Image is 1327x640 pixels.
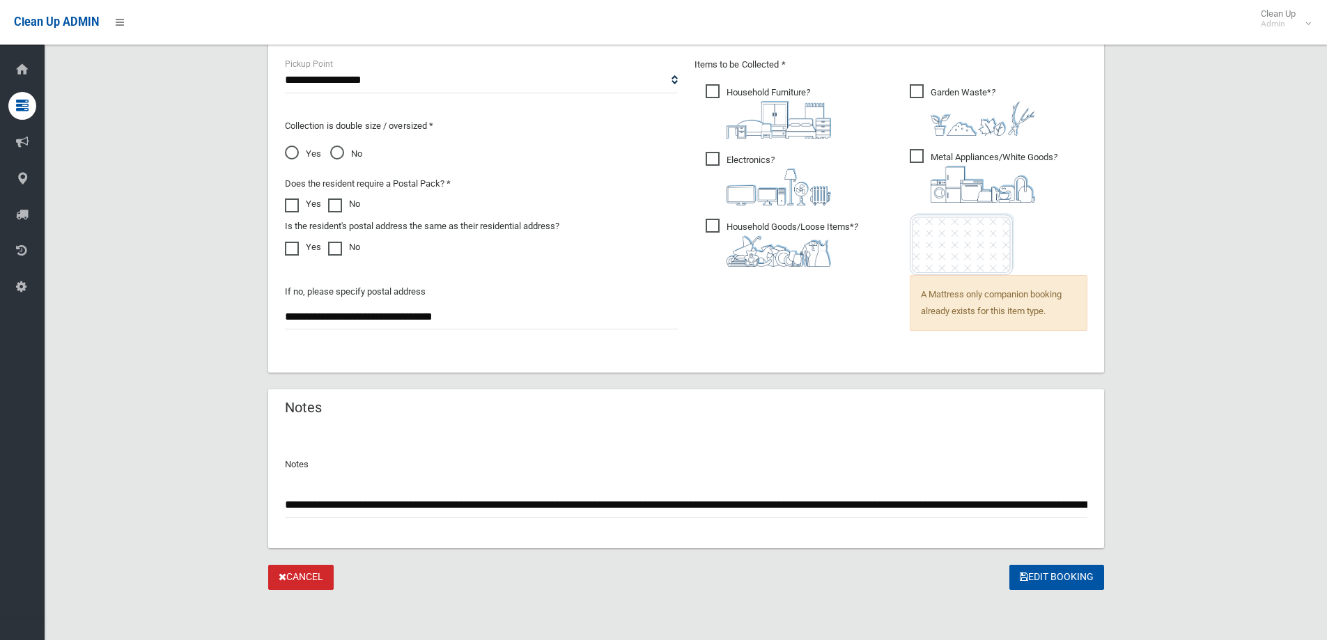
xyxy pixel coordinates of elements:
[931,152,1057,203] i: ?
[1261,19,1296,29] small: Admin
[910,213,1014,275] img: e7408bece873d2c1783593a074e5cb2f.png
[285,146,321,162] span: Yes
[706,84,831,139] span: Household Furniture
[931,101,1035,136] img: 4fd8a5c772b2c999c83690221e5242e0.png
[285,218,559,235] label: Is the resident's postal address the same as their residential address?
[706,152,831,205] span: Electronics
[727,235,831,267] img: b13cc3517677393f34c0a387616ef184.png
[1009,565,1104,591] button: Edit Booking
[910,149,1057,203] span: Metal Appliances/White Goods
[1254,8,1310,29] span: Clean Up
[727,101,831,139] img: aa9efdbe659d29b613fca23ba79d85cb.png
[727,155,831,205] i: ?
[910,275,1087,331] span: A Mattress only companion booking already exists for this item type.
[910,84,1035,136] span: Garden Waste*
[328,196,360,212] label: No
[706,219,858,267] span: Household Goods/Loose Items*
[268,565,334,591] a: Cancel
[285,456,1087,473] p: Notes
[727,169,831,205] img: 394712a680b73dbc3d2a6a3a7ffe5a07.png
[727,221,858,267] i: ?
[285,239,321,256] label: Yes
[931,166,1035,203] img: 36c1b0289cb1767239cdd3de9e694f19.png
[285,118,678,134] p: Collection is double size / oversized *
[268,394,339,421] header: Notes
[328,239,360,256] label: No
[727,87,831,139] i: ?
[285,175,451,192] label: Does the resident require a Postal Pack? *
[285,283,426,300] label: If no, please specify postal address
[931,87,1035,136] i: ?
[330,146,362,162] span: No
[694,56,1087,73] p: Items to be Collected *
[285,196,321,212] label: Yes
[14,15,99,29] span: Clean Up ADMIN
